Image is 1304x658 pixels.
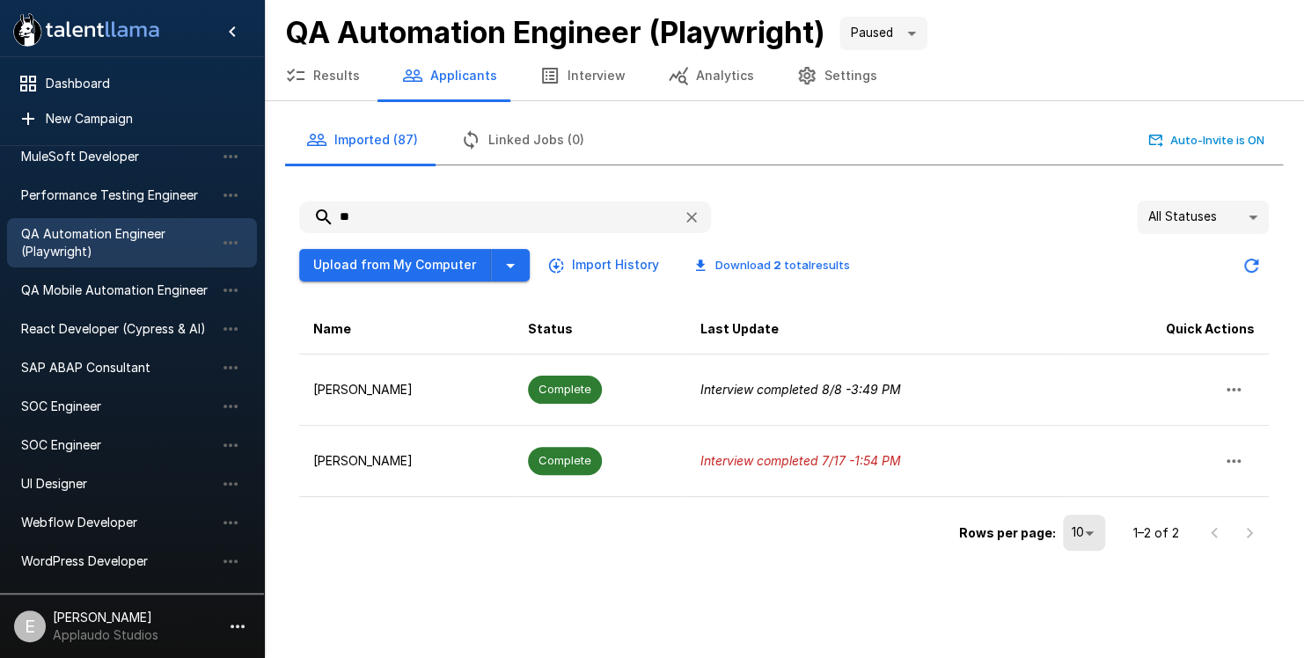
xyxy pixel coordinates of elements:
[839,17,927,50] div: Paused
[647,51,775,100] button: Analytics
[518,51,647,100] button: Interview
[285,115,439,164] button: Imported (87)
[528,381,602,398] span: Complete
[439,115,605,164] button: Linked Jobs (0)
[285,14,825,50] b: QA Automation Engineer (Playwright)
[313,452,500,470] p: [PERSON_NAME]
[773,258,781,272] b: 2
[299,304,514,355] th: Name
[381,51,518,100] button: Applicants
[680,252,864,279] button: Download 2 totalresults
[1072,304,1269,355] th: Quick Actions
[514,304,685,355] th: Status
[528,452,602,469] span: Complete
[700,453,901,468] i: Interview completed 7/17 - 1:54 PM
[544,249,666,281] button: Import History
[1145,127,1269,154] button: Auto-Invite is ON
[959,524,1056,542] p: Rows per page:
[686,304,1072,355] th: Last Update
[313,381,500,398] p: [PERSON_NAME]
[1133,524,1179,542] p: 1–2 of 2
[299,249,491,281] button: Upload from My Computer
[775,51,898,100] button: Settings
[700,382,901,397] i: Interview completed 8/8 - 3:49 PM
[1234,248,1269,283] button: Updated Today - 11:56 AM
[1137,201,1269,234] div: All Statuses
[264,51,381,100] button: Results
[1063,515,1105,550] div: 10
